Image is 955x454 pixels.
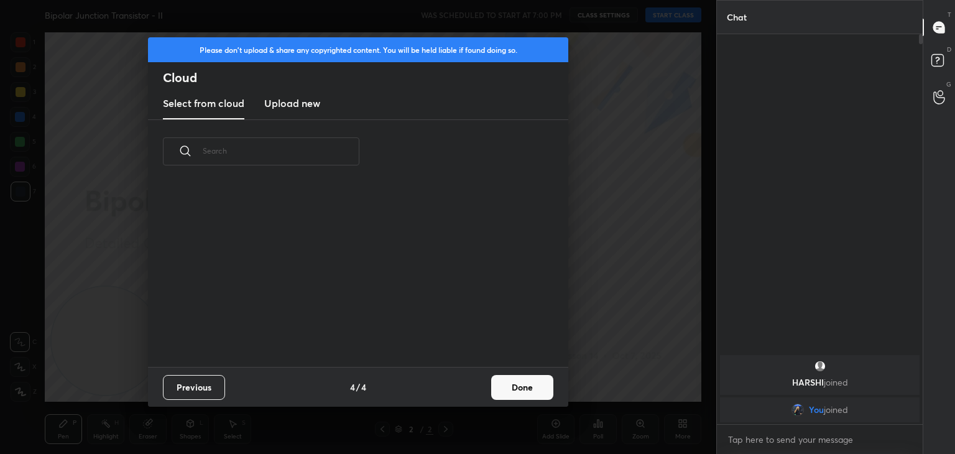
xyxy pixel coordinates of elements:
h3: Upload new [264,96,320,111]
p: G [946,80,951,89]
h4: 4 [361,381,366,394]
p: HARSHI [727,378,912,387]
button: Previous [163,375,225,400]
span: You [809,405,824,415]
h4: / [356,381,360,394]
h4: 4 [350,381,355,394]
span: joined [824,405,848,415]
img: default.png [814,360,826,373]
div: grid [148,180,553,367]
p: Chat [717,1,757,34]
p: D [947,45,951,54]
div: grid [717,353,923,425]
input: Search [203,124,359,177]
img: d89acffa0b7b45d28d6908ca2ce42307.jpg [791,404,804,416]
button: Done [491,375,553,400]
h3: Select from cloud [163,96,244,111]
span: joined [824,376,848,388]
div: Please don't upload & share any copyrighted content. You will be held liable if found doing so. [148,37,568,62]
p: T [948,10,951,19]
h2: Cloud [163,70,568,86]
